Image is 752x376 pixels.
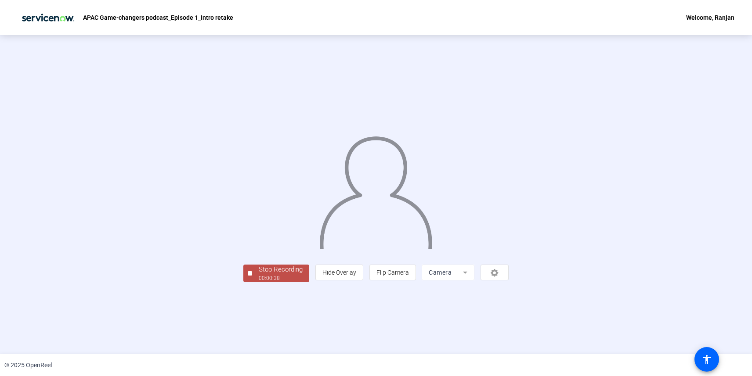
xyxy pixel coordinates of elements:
span: Hide Overlay [322,269,356,276]
mat-icon: accessibility [701,354,712,365]
div: Stop Recording [259,265,303,275]
img: OpenReel logo [18,9,79,26]
p: APAC Game-changers podcast_Episode 1_Intro retake [83,12,233,23]
div: © 2025 OpenReel [4,361,52,370]
div: Welcome, Ranjan [686,12,734,23]
button: Stop Recording00:00:38 [243,265,309,283]
button: Flip Camera [369,265,416,280]
span: Flip Camera [376,269,409,276]
img: overlay [318,129,433,249]
button: Hide Overlay [315,265,363,280]
div: 00:00:38 [259,274,303,282]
